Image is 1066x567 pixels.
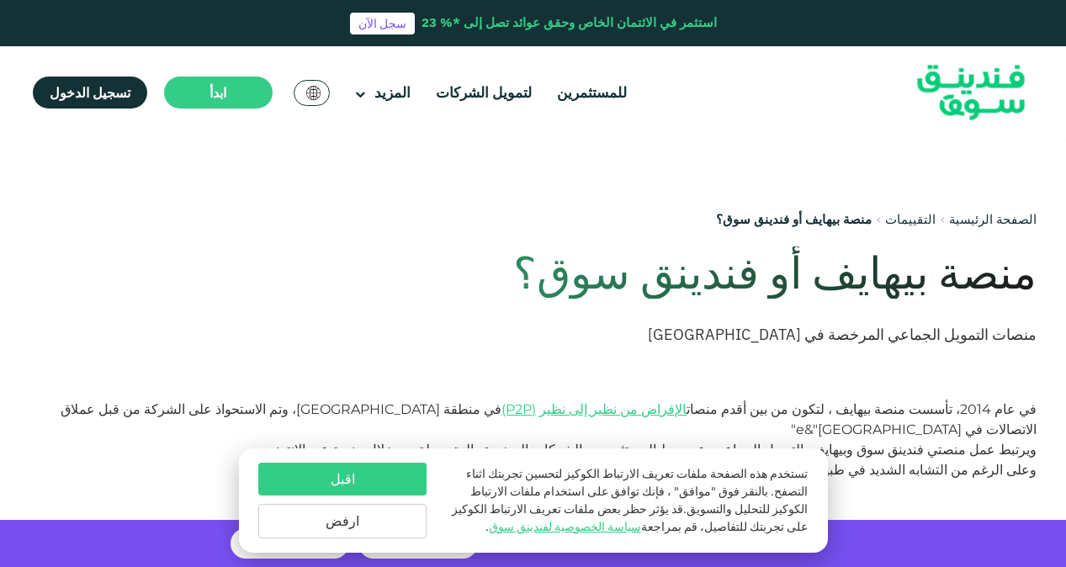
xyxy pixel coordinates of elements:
[231,528,349,559] a: قدّم طلب التمويل
[350,13,415,34] a: سجل الآن
[443,465,807,536] p: تستخدم هذه الصفحة ملفات تعريف الارتباط الكوكيز لتحسين تجربتك اثناء التصفح. بالنقر فوق "موافق" ، ف...
[485,519,747,534] span: للتفاصيل، قم بمراجعة .
[432,79,536,107] a: لتمويل الشركات
[260,442,263,458] span: .
[258,463,427,495] button: اقبل
[374,83,411,102] span: المزيد
[716,210,872,230] div: منصة بيهايف أو فندينق سوق؟
[222,324,1037,345] h2: منصات التمويل الجماعي المرخصة في [GEOGRAPHIC_DATA]
[258,504,427,538] button: ارفض
[553,79,631,107] a: للمستثمرين
[501,401,536,417] a: (P2P)
[835,401,1037,417] span: في عام 2014، تأسست منصة بيهايف
[539,401,832,417] span: ، لتكون من بين أقدم منصات
[452,501,808,534] span: قد يؤثر حظر بعض ملفات تعريف الارتباط الكوكيز على تجربتك
[791,421,818,437] span: "e&"
[306,86,321,100] img: SA Flag
[209,84,226,101] span: ابدأ
[50,84,130,101] span: تسجيل الدخول
[263,442,1037,458] span: ويرتبط عمل منصتي فندينق سوق وبيهايف بالتمويل الجماعي، عبر ربط المستثمرين والشركات الصغيرة والمتوس...
[949,211,1037,227] a: الصفحة الرئيسية
[539,401,687,417] a: الإقراض من نظير إلى نظير
[222,246,1037,299] h1: منصة بيهايف أو فندينق سوق؟
[888,50,1053,135] img: Logo
[489,519,641,534] a: سياسة الخصوصية لفندينق سوق
[33,77,147,109] a: تسجيل الدخول
[61,401,1037,437] span: في منطقة [GEOGRAPHIC_DATA]، وتم الاستحواذ على الشركة من قبل عملاق الاتصالات في [GEOGRAPHIC_DATA]
[885,211,936,227] a: التقييمات
[422,13,717,33] div: استثمر في الائتمان الخاص وحقق عوائد تصل إلى *% 23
